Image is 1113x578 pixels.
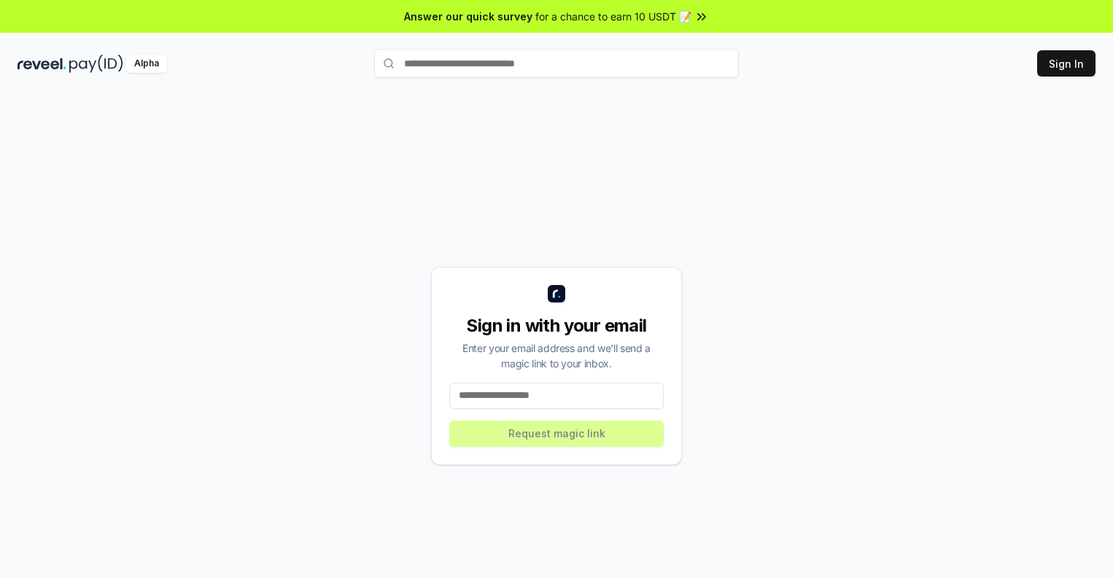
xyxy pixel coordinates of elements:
[449,340,664,371] div: Enter your email address and we’ll send a magic link to your inbox.
[535,9,691,24] span: for a chance to earn 10 USDT 📝
[404,9,532,24] span: Answer our quick survey
[69,55,123,73] img: pay_id
[18,55,66,73] img: reveel_dark
[449,314,664,337] div: Sign in with your email
[1037,50,1095,77] button: Sign In
[548,285,565,302] img: logo_small
[126,55,167,73] div: Alpha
